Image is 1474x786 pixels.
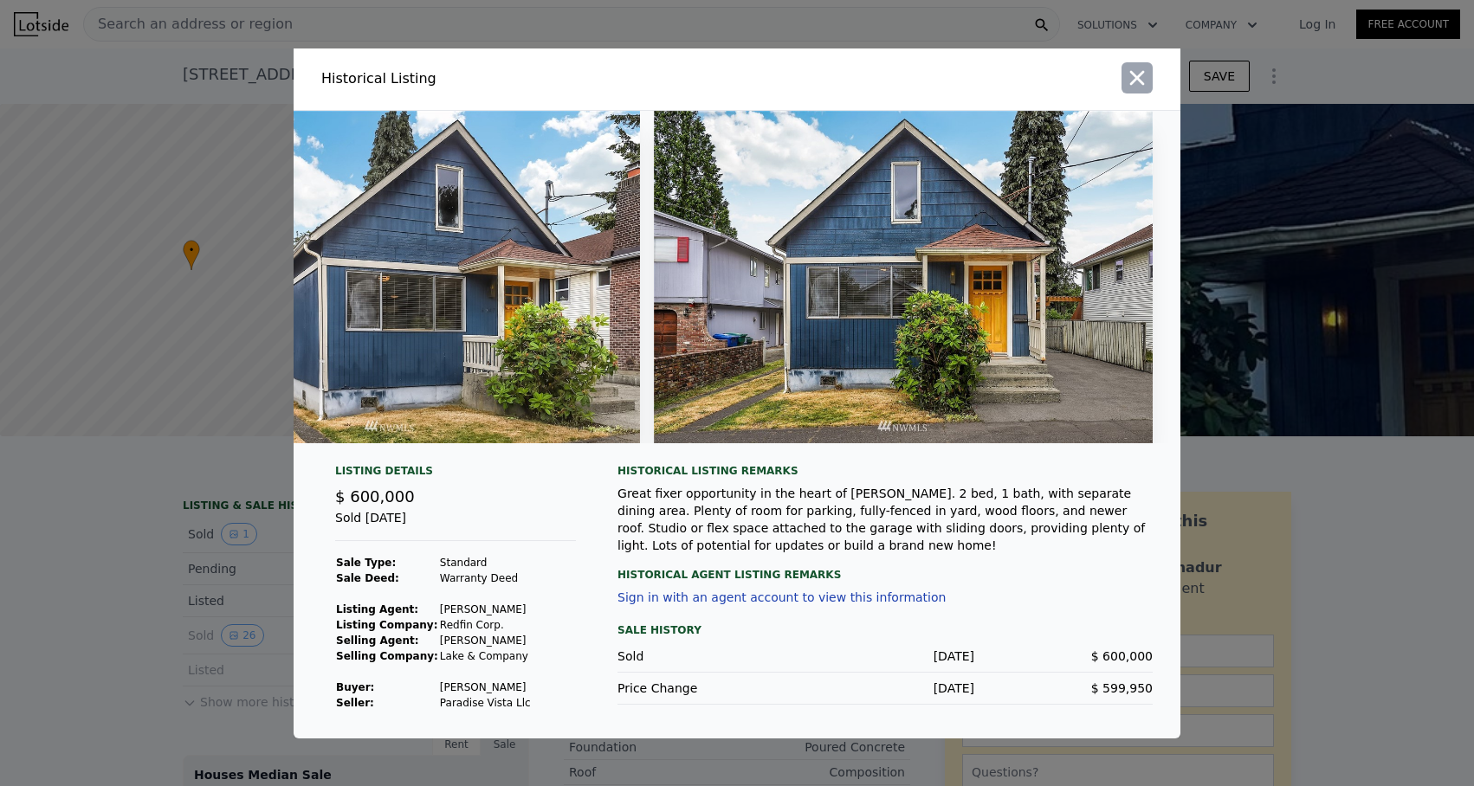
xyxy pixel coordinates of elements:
td: [PERSON_NAME] [439,602,532,617]
strong: Listing Company: [336,619,437,631]
strong: Buyer : [336,681,374,693]
button: Sign in with an agent account to view this information [617,590,946,604]
div: Sold [617,647,796,665]
span: $ 599,950 [1091,681,1153,695]
div: Historical Listing [321,68,730,89]
td: Redfin Corp. [439,617,532,633]
td: [PERSON_NAME] [439,680,532,695]
strong: Sale Type: [336,557,396,569]
div: Price Change [617,680,796,697]
td: [PERSON_NAME] [439,633,532,648]
div: [DATE] [796,680,974,697]
td: Paradise Vista Llc [439,695,532,711]
strong: Selling Company: [336,650,438,662]
td: Lake & Company [439,648,532,664]
img: Property Img [654,111,1154,443]
strong: Seller : [336,697,374,709]
div: Listing Details [335,464,576,485]
div: [DATE] [796,647,974,665]
strong: Selling Agent: [336,635,419,647]
div: Historical Agent Listing Remarks [617,554,1153,582]
span: $ 600,000 [1091,649,1153,663]
div: Historical Listing remarks [617,464,1153,478]
span: $ 600,000 [335,487,415,506]
td: Warranty Deed [439,570,532,586]
strong: Sale Deed: [336,572,399,584]
img: Property Img [140,111,640,443]
td: Standard [439,555,532,570]
div: Sold [DATE] [335,509,576,541]
div: Great fixer opportunity in the heart of [PERSON_NAME]. 2 bed, 1 bath, with separate dining area. ... [617,485,1153,554]
strong: Listing Agent: [336,603,418,615]
div: Sale History [617,620,1153,641]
